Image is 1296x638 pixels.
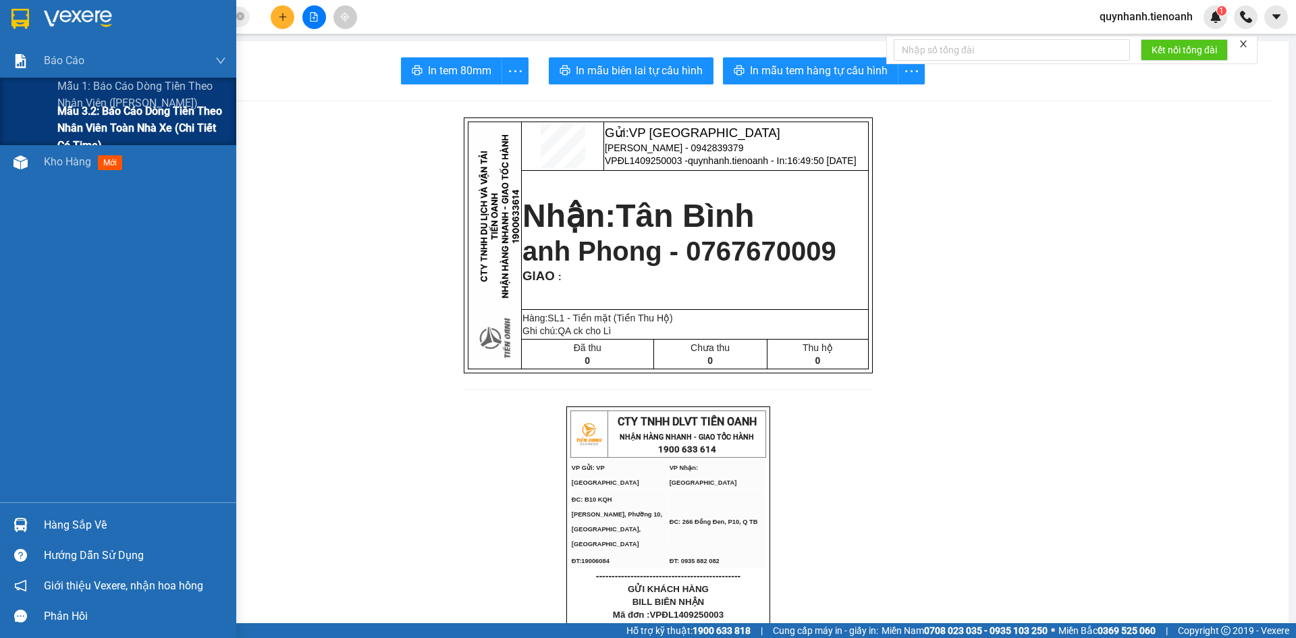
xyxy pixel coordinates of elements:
[560,65,570,78] span: printer
[605,155,857,166] span: VPĐL1409250003 -
[723,57,898,84] button: printerIn mẫu tem hàng tự cấu hình
[13,518,28,532] img: warehouse-icon
[502,63,528,80] span: more
[57,103,226,153] span: Mẫu 3.2: Báo cáo dòng tiền theo nhân viên toàn nhà xe (Chi Tiết Có Time)
[1210,11,1222,23] img: icon-new-feature
[502,57,529,84] button: more
[558,325,611,336] span: QA ck cho Lì
[574,342,601,353] span: Đã thu
[57,78,226,111] span: Mẫu 1: Báo cáo dòng tiền theo nhân viên ([PERSON_NAME])
[236,11,244,24] span: close-circle
[596,570,740,581] span: ----------------------------------------------
[1166,623,1168,638] span: |
[924,625,1048,636] strong: 0708 023 035 - 0935 103 250
[428,62,491,79] span: In tem 80mm
[632,597,705,607] span: BILL BIÊN NHẬN
[787,155,856,166] span: 16:49:50 [DATE]
[693,625,751,636] strong: 1900 633 818
[401,57,502,84] button: printerIn tem 80mm
[628,584,709,594] span: GỬI KHÁCH HÀNG
[616,198,754,234] span: Tân Bình
[882,623,1048,638] span: Miền Nam
[98,155,122,170] span: mới
[412,65,423,78] span: printer
[236,12,244,20] span: close-circle
[898,63,924,80] span: more
[734,65,745,78] span: printer
[688,155,857,166] span: quynhanh.tienoanh - In:
[1089,8,1204,25] span: quynhanh.tienoanh
[340,12,350,22] span: aim
[773,623,878,638] span: Cung cấp máy in - giấy in:
[44,155,91,168] span: Kho hàng
[14,549,27,562] span: question-circle
[555,271,562,282] span: :
[1141,39,1228,61] button: Kết nối tổng đài
[44,52,84,69] span: Báo cáo
[1221,626,1231,635] span: copyright
[278,12,288,22] span: plus
[522,269,555,283] span: GIAO
[44,546,226,566] div: Hướng dẫn sử dụng
[271,5,294,29] button: plus
[559,313,672,323] span: 1 - Tiền mặt (Tiền Thu Hộ)
[1058,623,1156,638] span: Miền Bắc
[14,610,27,622] span: message
[44,577,203,594] span: Giới thiệu Vexere, nhận hoa hồng
[44,606,226,627] div: Phản hồi
[576,62,703,79] span: In mẫu biên lai tự cấu hình
[1239,39,1248,49] span: close
[750,62,888,79] span: In mẫu tem hàng tự cấu hình
[658,444,716,454] strong: 1900 633 614
[572,464,639,486] span: VP Gửi: VP [GEOGRAPHIC_DATA]
[605,126,780,140] span: Gửi:
[522,325,612,336] span: Ghi chú:
[1098,625,1156,636] strong: 0369 525 060
[620,433,754,442] strong: NHẬN HÀNG NHANH - GIAO TỐC HÀNH
[1051,628,1055,633] span: ⚪️
[815,355,820,366] span: 0
[572,417,605,451] img: logo
[215,55,226,66] span: down
[670,558,720,564] span: ĐT: 0935 882 082
[1152,43,1217,57] span: Kết nối tổng đài
[898,57,925,84] button: more
[626,623,751,638] span: Hỗ trợ kỹ thuật:
[707,355,713,366] span: 0
[691,342,730,353] span: Chưa thu
[1219,6,1224,16] span: 1
[572,496,662,548] span: ĐC: B10 KQH [PERSON_NAME], Phường 10, [GEOGRAPHIC_DATA], [GEOGRAPHIC_DATA]
[11,9,29,29] img: logo-vxr
[13,54,28,68] img: solution-icon
[761,623,763,638] span: |
[333,5,357,29] button: aim
[649,610,724,620] span: VPĐL1409250003
[803,342,833,353] span: Thu hộ
[522,198,755,234] strong: Nhận:
[549,57,713,84] button: printerIn mẫu biên lai tự cấu hình
[585,355,590,366] span: 0
[1264,5,1288,29] button: caret-down
[894,39,1130,61] input: Nhập số tổng đài
[629,126,780,140] span: VP [GEOGRAPHIC_DATA]
[572,558,610,564] span: ĐT:19006084
[522,236,836,266] span: anh Phong - 0767670009
[13,155,28,169] img: warehouse-icon
[1240,11,1252,23] img: phone-icon
[613,610,724,620] span: Mã đơn :
[44,515,226,535] div: Hàng sắp về
[618,415,757,428] span: CTY TNHH DLVT TIẾN OANH
[522,313,673,323] span: Hàng:SL
[302,5,326,29] button: file-add
[1217,6,1226,16] sup: 1
[670,464,737,486] span: VP Nhận: [GEOGRAPHIC_DATA]
[1270,11,1282,23] span: caret-down
[670,519,758,525] span: ĐC: 266 Đồng Đen, P10, Q TB
[14,579,27,592] span: notification
[605,142,743,153] span: [PERSON_NAME] - 0942839379
[309,12,319,22] span: file-add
